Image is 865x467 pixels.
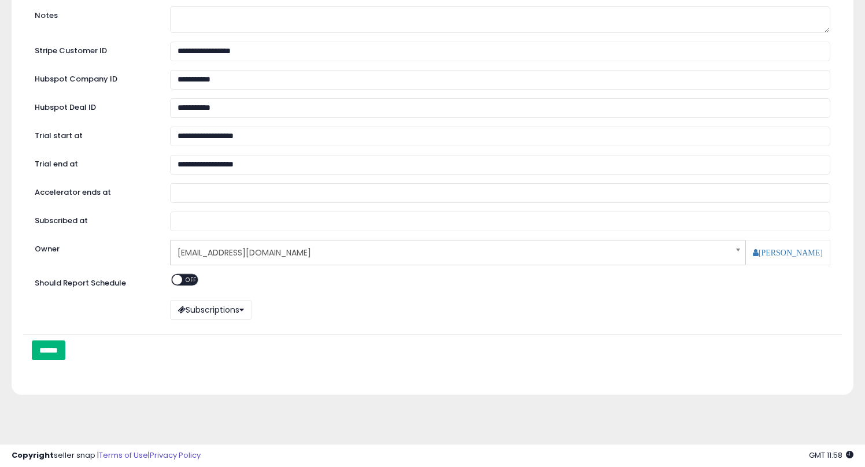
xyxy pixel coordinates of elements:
strong: Copyright [12,450,54,461]
label: Should Report Schedule [35,278,126,289]
span: 2025-09-16 11:58 GMT [809,450,853,461]
label: Subscribed at [26,212,161,227]
div: seller snap | | [12,450,201,461]
label: Trial end at [26,155,161,170]
label: Hubspot Deal ID [26,98,161,113]
label: Accelerator ends at [26,183,161,198]
a: [PERSON_NAME] [753,249,823,257]
span: OFF [182,275,201,284]
a: Privacy Policy [150,450,201,461]
label: Owner [35,244,60,255]
button: Subscriptions [170,300,252,320]
label: Stripe Customer ID [26,42,161,57]
label: Notes [26,6,161,21]
label: Trial start at [26,127,161,142]
a: Terms of Use [99,450,148,461]
label: Hubspot Company ID [26,70,161,85]
span: [EMAIL_ADDRESS][DOMAIN_NAME] [178,243,723,262]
